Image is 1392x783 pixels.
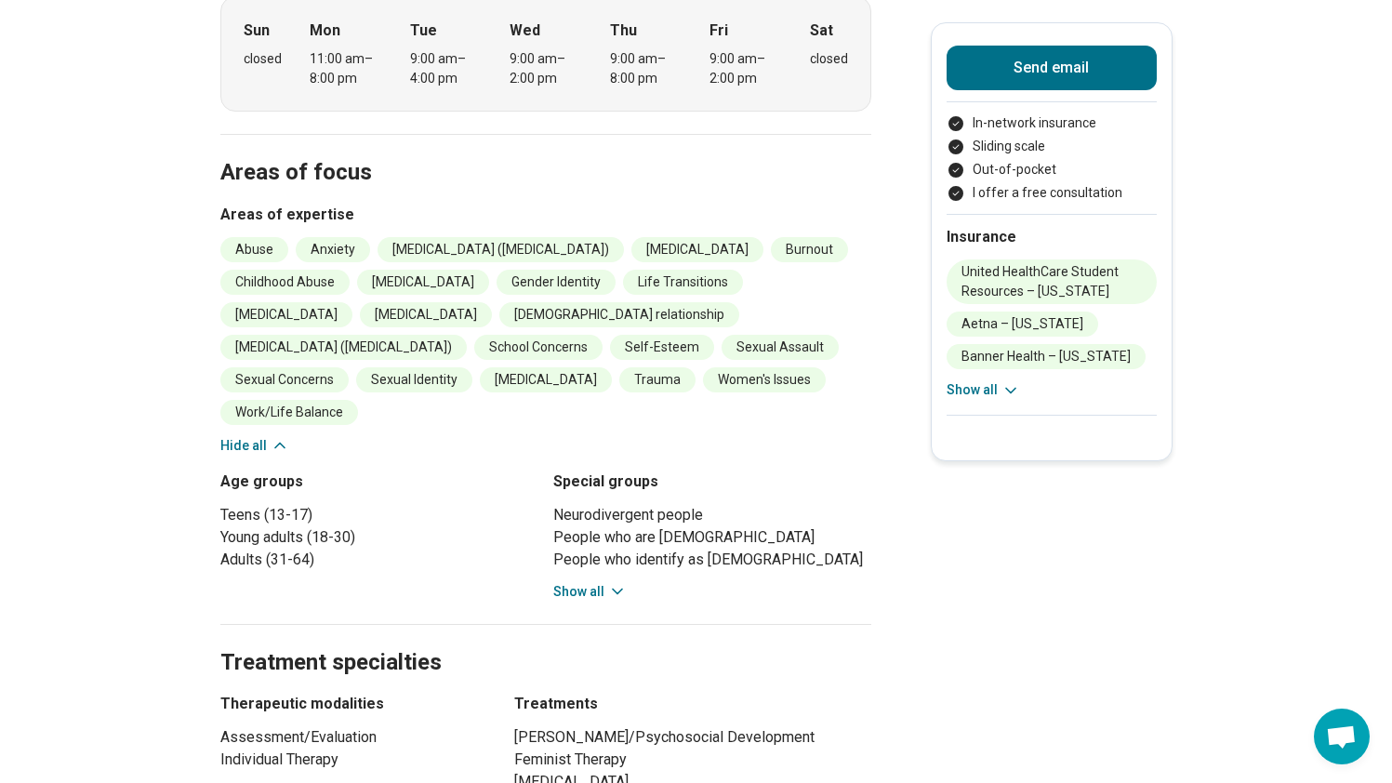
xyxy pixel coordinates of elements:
li: Women's Issues [703,367,826,392]
li: [MEDICAL_DATA] [357,270,489,295]
div: 9:00 am – 2:00 pm [510,49,581,88]
li: Young adults (18-30) [220,526,538,549]
li: [DEMOGRAPHIC_DATA] relationship [499,302,739,327]
div: Open chat [1314,709,1370,764]
div: 11:00 am – 8:00 pm [310,49,381,88]
li: Abuse [220,237,288,262]
h3: Therapeutic modalities [220,693,481,715]
div: 9:00 am – 2:00 pm [709,49,781,88]
strong: Thu [610,20,637,42]
button: Show all [553,582,627,602]
h3: Treatments [514,693,871,715]
li: Out-of-pocket [947,160,1157,179]
li: School Concerns [474,335,603,360]
div: closed [244,49,282,69]
strong: Mon [310,20,340,42]
li: [MEDICAL_DATA] [360,302,492,327]
li: [PERSON_NAME]/Psychosocial Development [514,726,871,749]
button: Show all [947,380,1020,400]
li: Aetna – [US_STATE] [947,312,1098,337]
li: Sexual Identity [356,367,472,392]
div: closed [810,49,848,69]
h2: Areas of focus [220,113,871,189]
li: Life Transitions [623,270,743,295]
li: Burnout [771,237,848,262]
li: Childhood Abuse [220,270,350,295]
li: [MEDICAL_DATA] ([MEDICAL_DATA]) [378,237,624,262]
li: Neurodivergent people [553,504,871,526]
strong: Tue [410,20,437,42]
strong: Sat [810,20,833,42]
li: Sexual Concerns [220,367,349,392]
li: Adults (31-64) [220,549,538,571]
li: Feminist Therapy [514,749,871,771]
h3: Areas of expertise [220,204,871,226]
strong: Wed [510,20,540,42]
h3: Age groups [220,471,538,493]
li: Trauma [619,367,696,392]
li: Anxiety [296,237,370,262]
li: Assessment/Evaluation [220,726,481,749]
li: Sliding scale [947,137,1157,156]
div: 9:00 am – 8:00 pm [610,49,682,88]
ul: Payment options [947,113,1157,203]
li: [MEDICAL_DATA] [220,302,352,327]
li: [MEDICAL_DATA] [480,367,612,392]
h2: Insurance [947,226,1157,248]
li: [MEDICAL_DATA] ([MEDICAL_DATA]) [220,335,467,360]
strong: Fri [709,20,728,42]
li: People who are [DEMOGRAPHIC_DATA] [553,526,871,549]
li: [MEDICAL_DATA] [631,237,763,262]
li: Individual Therapy [220,749,481,771]
strong: Sun [244,20,270,42]
button: Send email [947,46,1157,90]
li: Work/Life Balance [220,400,358,425]
li: People who identify as [DEMOGRAPHIC_DATA] [553,549,871,571]
li: Banner Health – [US_STATE] [947,344,1146,369]
h2: Treatment specialties [220,603,871,679]
button: Hide all [220,436,289,456]
li: I offer a free consultation [947,183,1157,203]
li: Teens (13-17) [220,504,538,526]
li: Self-Esteem [610,335,714,360]
li: Sexual Assault [722,335,839,360]
li: Gender Identity [497,270,616,295]
li: In-network insurance [947,113,1157,133]
div: 9:00 am – 4:00 pm [410,49,482,88]
li: United HealthCare Student Resources – [US_STATE] [947,259,1157,304]
h3: Special groups [553,471,871,493]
